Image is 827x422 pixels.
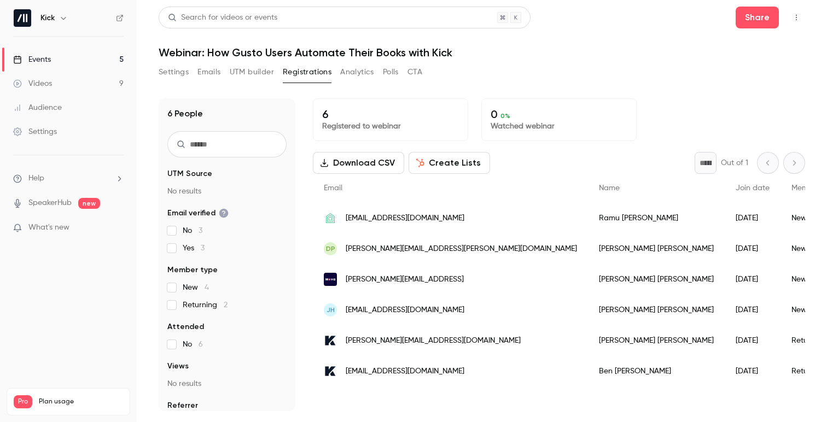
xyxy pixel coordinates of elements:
span: [EMAIL_ADDRESS][DOMAIN_NAME] [346,304,464,316]
span: DP [326,244,335,254]
span: 6 [199,341,203,348]
span: Email verified [167,208,229,219]
span: 3 [199,227,202,235]
h1: Webinar: How Gusto Users Automate Their Books with Kick [159,46,805,59]
span: Yes [183,243,205,254]
span: No [183,339,203,350]
img: Kick [14,9,31,27]
span: 4 [205,284,209,291]
span: [PERSON_NAME][EMAIL_ADDRESS] [346,274,464,285]
span: No [183,225,202,236]
div: [PERSON_NAME] [PERSON_NAME] [588,233,725,264]
button: UTM builder [230,63,274,81]
button: Create Lists [409,152,490,174]
div: [DATE] [725,325,781,356]
span: Referrer [167,400,198,411]
div: [PERSON_NAME] [PERSON_NAME] [588,264,725,295]
a: SpeakerHub [28,197,72,209]
span: Help [28,173,44,184]
h1: 6 People [167,107,203,120]
span: [EMAIL_ADDRESS][DOMAIN_NAME] [346,366,464,377]
div: [DATE] [725,264,781,295]
button: Share [736,7,779,28]
span: Name [599,184,620,192]
div: Settings [13,126,57,137]
span: Plan usage [39,397,123,406]
span: UTM Source [167,168,212,179]
span: new [78,198,100,209]
div: [PERSON_NAME] [PERSON_NAME] [588,295,725,325]
span: [PERSON_NAME][EMAIL_ADDRESS][DOMAIN_NAME] [346,335,521,347]
div: [PERSON_NAME] [PERSON_NAME] [588,325,725,356]
span: 2 [224,301,228,309]
div: [DATE] [725,295,781,325]
div: Videos [13,78,52,89]
div: [DATE] [725,203,781,233]
p: 6 [322,108,459,121]
span: Attended [167,321,204,332]
img: luxemauiproperties.com [324,212,337,225]
img: kick.co [324,365,337,378]
span: [PERSON_NAME][EMAIL_ADDRESS][PERSON_NAME][DOMAIN_NAME] [346,243,577,255]
span: Join date [736,184,770,192]
span: 0 % [500,112,510,120]
div: Search for videos or events [168,12,277,24]
p: Out of 1 [721,157,748,168]
span: Returning [183,300,228,310]
p: Watched webinar [491,121,627,132]
button: Emails [197,63,220,81]
div: Ramu [PERSON_NAME] [588,203,725,233]
span: What's new [28,222,69,233]
div: [DATE] [725,356,781,386]
span: 3 [201,244,205,252]
span: [EMAIL_ADDRESS][DOMAIN_NAME] [346,213,464,224]
p: No results [167,378,287,389]
p: Registered to webinar [322,121,459,132]
button: Analytics [340,63,374,81]
span: Views [167,361,189,372]
button: Download CSV [313,152,404,174]
img: mova.ai [324,273,337,286]
h6: Kick [40,13,55,24]
span: New [183,282,209,293]
button: Settings [159,63,189,81]
span: JH [327,305,335,315]
li: help-dropdown-opener [13,173,124,184]
span: Email [324,184,342,192]
div: Audience [13,102,62,113]
div: Events [13,54,51,65]
span: Pro [14,395,32,408]
button: CTA [407,63,422,81]
span: Member type [167,265,218,276]
button: Registrations [283,63,331,81]
p: 0 [491,108,627,121]
div: Ben [PERSON_NAME] [588,356,725,386]
div: [DATE] [725,233,781,264]
button: Polls [383,63,399,81]
p: No results [167,186,287,197]
img: kick.co [324,334,337,347]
